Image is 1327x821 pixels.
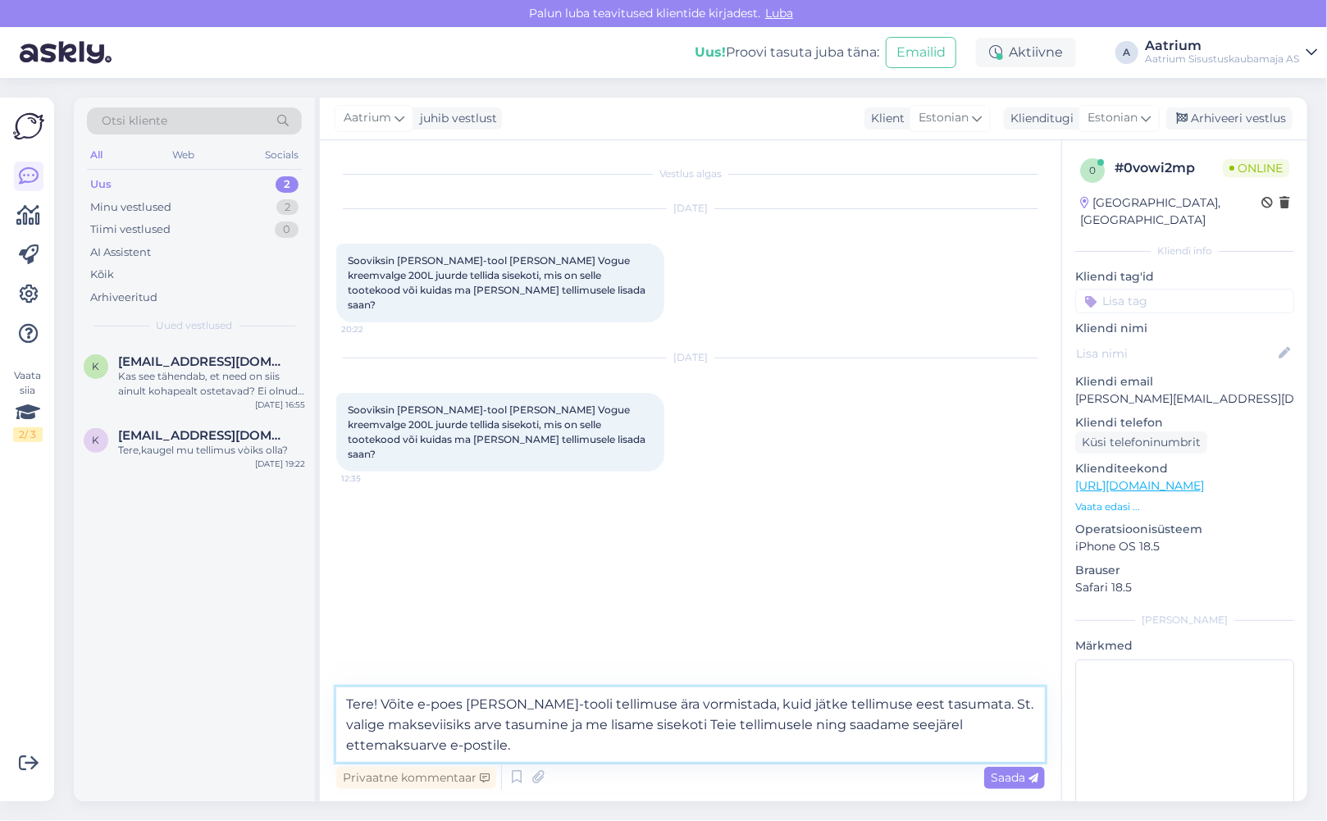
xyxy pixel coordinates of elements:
p: iPhone OS 18.5 [1075,538,1294,555]
div: Privaatne kommentaar [336,767,496,789]
div: [GEOGRAPHIC_DATA], [GEOGRAPHIC_DATA] [1080,194,1261,229]
span: Otsi kliente [102,112,167,130]
div: Aktiivne [976,38,1076,67]
div: All [87,144,106,166]
p: Safari 18.5 [1075,579,1294,596]
p: Vaata edasi ... [1075,499,1294,514]
div: juhib vestlust [413,110,497,127]
div: 2 [276,199,299,216]
span: koitlakrete@gmail.com [118,354,289,369]
button: Emailid [886,37,956,68]
div: [PERSON_NAME] [1075,613,1294,627]
div: Aatrium Sisustuskaubamaja AS [1145,52,1299,66]
p: Kliendi nimi [1075,320,1294,337]
div: [DATE] 19:22 [255,458,305,470]
textarea: Tere! Võite e-poes [PERSON_NAME]-tooli tellimuse ära vormistada, kuid jätke tellimuse eest tasuma... [336,687,1045,762]
p: Klienditeekond [1075,460,1294,477]
span: kadritsorni@gmail.co [118,428,289,443]
span: Uued vestlused [157,318,233,333]
div: Küsi telefoninumbrit [1075,431,1207,454]
span: Luba [760,6,798,21]
div: Tere,kaugel mu tellimus vòiks olla? [118,443,305,458]
div: A [1115,41,1138,64]
span: Aatrium [344,109,391,127]
input: Lisa nimi [1076,344,1275,363]
img: Askly Logo [13,111,44,142]
a: AatriumAatrium Sisustuskaubamaja AS [1145,39,1317,66]
div: 2 [276,176,299,193]
div: Vaata siia [13,368,43,442]
span: Estonian [1088,109,1138,127]
input: Lisa tag [1075,289,1294,313]
span: 20:22 [341,323,403,335]
div: Minu vestlused [90,199,171,216]
div: Uus [90,176,112,193]
div: [DATE] [336,201,1045,216]
span: 0 [1089,164,1096,176]
p: Kliendi telefon [1075,414,1294,431]
div: Klient [864,110,905,127]
div: Proovi tasuta juba täna: [695,43,879,62]
span: Sooviksin [PERSON_NAME]-tool [PERSON_NAME] Vogue kreemvalge 200L juurde tellida sisekoti, mis on ... [348,404,648,460]
p: Operatsioonisüsteem [1075,521,1294,538]
span: k [93,434,100,446]
div: Kliendi info [1075,244,1294,258]
div: Arhiveeritud [90,290,157,306]
div: Vestlus algas [336,166,1045,181]
span: Sooviksin [PERSON_NAME]-tool [PERSON_NAME] Vogue kreemvalge 200L juurde tellida sisekoti, mis on ... [348,254,648,311]
div: Kõik [90,267,114,283]
span: Estonian [919,109,969,127]
div: 2 / 3 [13,427,43,442]
a: [URL][DOMAIN_NAME] [1075,478,1204,493]
div: Aatrium [1145,39,1299,52]
p: Märkmed [1075,637,1294,655]
div: 0 [275,221,299,238]
span: Saada [991,770,1038,785]
div: Kas see tähendab, et need on siis ainult kohapealt ostetavad? Ei olnud ka juures silti, et oleks ... [118,369,305,399]
div: Socials [262,144,302,166]
p: [PERSON_NAME][EMAIL_ADDRESS][DOMAIN_NAME] [1075,390,1294,408]
b: Uus! [695,44,726,60]
div: Tiimi vestlused [90,221,171,238]
div: [DATE] [336,350,1045,365]
div: # 0vowi2mp [1115,158,1223,178]
div: [DATE] 16:55 [255,399,305,411]
div: Web [170,144,198,166]
p: Kliendi email [1075,373,1294,390]
span: Online [1223,159,1289,177]
p: Brauser [1075,562,1294,579]
p: Kliendi tag'id [1075,268,1294,285]
div: Arhiveeri vestlus [1166,107,1293,130]
div: Klienditugi [1004,110,1074,127]
div: AI Assistent [90,244,151,261]
span: k [93,360,100,372]
span: 12:35 [341,472,403,485]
